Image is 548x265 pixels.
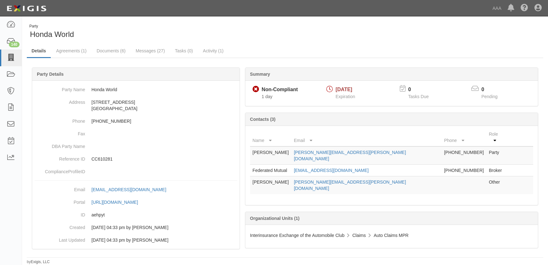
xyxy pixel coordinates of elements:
td: Other [486,176,508,194]
b: Summary [250,72,270,77]
td: Broker [486,165,508,176]
a: [PERSON_NAME][EMAIL_ADDRESS][PERSON_NAME][DOMAIN_NAME] [294,150,406,161]
th: Phone [441,128,486,146]
dd: [STREET_ADDRESS] [GEOGRAPHIC_DATA] [35,96,237,115]
td: [PERSON_NAME] [250,176,291,194]
b: Organizational Units (1) [250,216,300,221]
td: [PHONE_NUMBER] [441,165,486,176]
dt: Last Updated [35,234,85,243]
dt: Address [35,96,85,105]
td: Federated Mutual [250,165,291,176]
a: Exigis, LLC [31,260,50,264]
a: [URL][DOMAIN_NAME] [91,200,145,205]
i: Help Center - Complianz [521,4,528,12]
td: [PHONE_NUMBER] [441,146,486,165]
dd: [PHONE_NUMBER] [35,115,237,127]
dt: Party Name [35,83,85,93]
div: [EMAIL_ADDRESS][DOMAIN_NAME] [91,186,166,193]
th: Name [250,128,291,146]
p: 0 [408,86,436,93]
a: Agreements (1) [51,44,91,57]
a: Messages (27) [131,44,170,57]
span: Honda World [30,30,74,38]
td: Party [486,146,508,165]
dd: 05/24/2024 04:33 pm by Benjamin Tully [35,221,237,234]
dt: DBA Party Name [35,140,85,150]
a: Activity (1) [198,44,228,57]
td: [PERSON_NAME] [250,146,291,165]
a: [EMAIL_ADDRESS][DOMAIN_NAME] [91,187,173,192]
span: Claims [352,233,366,238]
p: CC610281 [91,156,237,162]
div: 140 [9,42,20,47]
p: 0 [481,86,505,93]
a: AAA [489,2,504,15]
div: Non-Compliant [262,86,298,93]
a: Tasks (0) [170,44,198,57]
dt: Created [35,221,85,231]
dd: aehpyt [35,209,237,221]
dt: ComplianceProfileID [35,165,85,175]
b: Contacts (3) [250,117,276,122]
small: by [27,259,50,265]
a: Details [27,44,51,58]
th: Role [486,128,508,146]
th: Email [291,128,441,146]
dt: Reference ID [35,153,85,162]
div: Honda World [27,24,280,40]
span: Pending [481,94,498,99]
dt: Portal [35,196,85,205]
a: Documents (6) [92,44,130,57]
span: Auto Claims MPR [374,233,408,238]
div: Party [29,24,74,29]
dt: ID [35,209,85,218]
span: [DATE] [335,87,352,92]
dt: Email [35,183,85,193]
dt: Fax [35,127,85,137]
a: [PERSON_NAME][EMAIL_ADDRESS][PERSON_NAME][DOMAIN_NAME] [294,180,406,191]
dt: Phone [35,115,85,124]
dd: Honda World [35,83,237,96]
span: Interinsurance Exchange of the Automobile Club [250,233,345,238]
img: logo-5460c22ac91f19d4615b14bd174203de0afe785f0fc80cf4dbbc73dc1793850b.png [5,3,48,14]
i: Non-Compliant [253,86,259,93]
dd: 05/24/2024 04:33 pm by Benjamin Tully [35,234,237,246]
b: Party Details [37,72,64,77]
span: Expiration [335,94,355,99]
span: Tasks Due [408,94,428,99]
a: [EMAIL_ADDRESS][DOMAIN_NAME] [294,168,369,173]
span: Since 10/01/2025 [262,94,272,99]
